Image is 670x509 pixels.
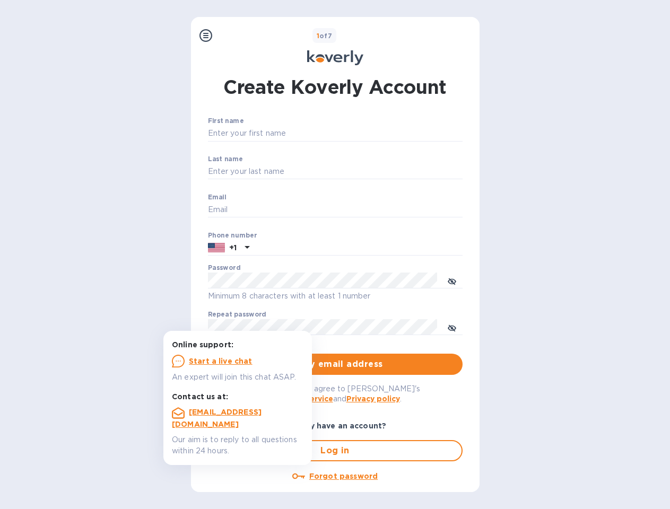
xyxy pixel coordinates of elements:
label: Password [208,265,240,271]
p: An expert will join this chat ASAP. [172,372,303,383]
img: US [208,242,225,253]
p: Our aim is to reply to all questions within 24 hours. [172,434,303,457]
button: Verify email address [208,354,463,375]
a: Privacy policy [346,394,400,403]
span: Log in [217,444,453,457]
span: By logging in you agree to [PERSON_NAME]'s and . [250,384,420,403]
label: First name [208,118,243,125]
u: Forgot password [309,472,378,480]
span: 1 [317,32,319,40]
u: Start a live chat [189,357,253,365]
button: Log in [208,440,463,461]
a: [EMAIL_ADDRESS][DOMAIN_NAME] [172,408,262,428]
button: toggle password visibility [441,317,463,338]
button: toggle password visibility [441,270,463,291]
label: Phone number [208,232,257,239]
p: Minimum 8 characters with at least 1 number [208,290,463,302]
label: Last name [208,156,243,162]
span: Verify email address [216,358,454,371]
label: Email [208,194,227,200]
input: Email [208,202,463,218]
input: Enter your first name [208,126,463,142]
b: Already have an account? [284,422,386,430]
h1: Create Koverly Account [223,74,447,100]
b: Online support: [172,340,233,349]
label: Repeat password [208,312,266,318]
p: +1 [229,242,237,253]
b: of 7 [317,32,333,40]
b: Contact us at: [172,392,228,401]
input: Enter your last name [208,164,463,180]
